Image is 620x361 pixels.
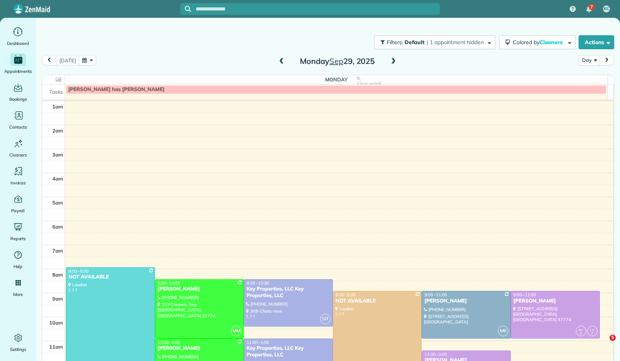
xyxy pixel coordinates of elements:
span: 11:30 - 2:00 [424,352,447,357]
div: NOT AVAILABLE [335,298,420,304]
button: Colored byCleaners [499,35,575,49]
button: prev [42,55,57,65]
span: 8am [52,272,63,278]
span: Dashboard [7,40,29,47]
span: 9am [52,296,63,302]
span: Cleaners [9,151,27,159]
span: Contacts [9,123,27,131]
span: 5 [610,335,616,341]
button: [DATE] [56,55,79,65]
a: Dashboard [3,26,33,47]
span: 6am [52,223,63,230]
span: | 1 appointment hidden [427,39,484,46]
a: Invoices [3,165,33,187]
span: 11:00 - 1:00 [246,340,269,345]
small: 2 [576,330,586,337]
span: Monday [325,76,348,83]
span: 11:00 - 1:00 [158,340,180,345]
span: 9:00 - 11:00 [513,292,536,297]
span: Default [405,39,425,46]
div: Key Properties, LLC Key Properties, LLC [246,345,331,358]
button: next [599,55,614,65]
span: 7 [590,4,593,10]
a: Filters: Default | 1 appointment hidden [370,35,495,49]
span: 8:00 - 5:00 [69,268,89,274]
span: Help [14,263,23,270]
span: Payroll [11,207,25,215]
a: Cleaners [3,137,33,159]
span: Settings [10,346,26,353]
h2: Monday 29, 2025 [289,57,386,65]
span: 4am [52,175,63,182]
a: Payroll [3,193,33,215]
span: MK [498,326,508,336]
span: LC [590,328,594,332]
div: [PERSON_NAME] [424,298,508,304]
span: Colored by [513,39,565,46]
a: Bookings [3,81,33,103]
span: AC [579,328,583,332]
span: SR [320,314,331,324]
span: Invoices [10,179,26,187]
a: Settings [3,332,33,353]
div: Key Properties, LLC Key Properties, LLC [246,286,331,299]
span: KC [604,6,609,12]
span: 1am [52,103,63,110]
span: 7am [52,248,63,254]
span: View week [356,80,381,86]
span: More [13,291,23,298]
span: Appointments [4,67,32,75]
a: Help [3,249,33,270]
span: 11am [49,344,63,350]
button: Filters: Default | 1 appointment hidden [374,35,495,49]
span: Sep [329,56,343,66]
span: Filters: [387,39,403,46]
a: Reports [3,221,33,242]
div: [PERSON_NAME] [513,298,598,304]
span: [PERSON_NAME] has [PERSON_NAME] [68,86,165,93]
span: 10am [49,320,63,326]
span: Bookings [9,95,27,103]
button: Actions [579,35,614,49]
span: 9:00 - 11:00 [424,292,447,297]
span: 8:30 - 10:30 [246,280,269,286]
span: Cleaners [539,39,564,46]
div: 7 unread notifications [581,1,597,18]
div: [PERSON_NAME] [157,345,242,352]
iframe: Intercom live chat [594,335,612,353]
span: 9:00 - 5:00 [336,292,356,297]
span: 3am [52,151,63,158]
span: 5am [52,199,63,206]
span: 2am [52,127,63,134]
div: NOT AVAILABLE [68,274,153,280]
a: Contacts [3,109,33,131]
span: 8:30 - 11:00 [158,280,180,286]
span: Reports [10,235,26,242]
small: 2 [587,330,597,337]
span: MM [231,326,241,336]
button: Focus search [180,6,191,12]
div: [PERSON_NAME] [157,286,242,292]
svg: Focus search [185,6,191,12]
a: Appointments [3,53,33,75]
button: Day [579,55,600,65]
